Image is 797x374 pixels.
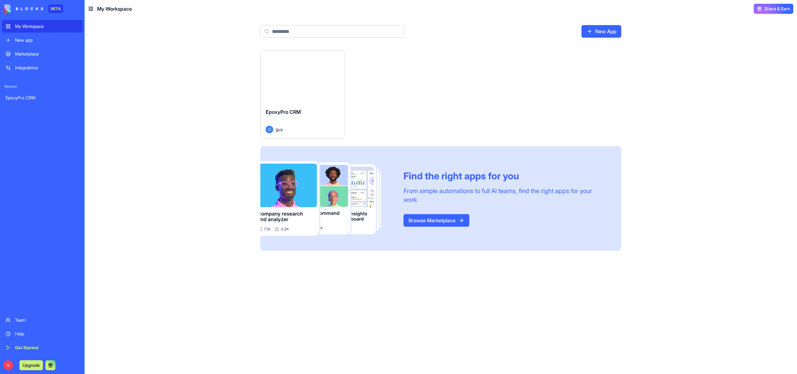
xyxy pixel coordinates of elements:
[764,6,790,12] span: Share & Earn
[2,84,83,89] span: Recent
[2,20,83,33] a: My Workspace
[581,25,621,38] a: New App
[15,317,79,323] div: Team
[260,50,345,139] a: EpoxyPro CRMGguy
[15,51,79,57] div: Marketplace
[404,187,606,204] div: From simple automations to full AI teams, find the right apps for your work
[6,95,79,101] div: EpoxyPro CRM
[4,4,63,13] a: BETA
[48,4,63,13] div: BETA
[266,126,273,133] span: G
[15,65,79,71] div: Integrations
[4,4,43,13] img: logo
[404,170,606,182] div: Find the right apps for you
[2,34,83,46] a: New app
[276,126,283,133] span: guy
[2,314,83,326] a: Team
[2,328,83,340] a: Help
[15,345,79,351] div: Get Started
[404,214,469,227] a: Browse Marketplace
[2,341,83,354] a: Get Started
[19,362,43,368] a: Upgrade
[15,37,79,43] div: New app
[2,48,83,60] a: Marketplace
[97,5,132,13] span: My Workspace
[260,161,393,236] img: Frame_181_egmpey.png
[15,23,79,29] div: My Workspace
[19,360,43,370] button: Upgrade
[3,360,13,370] span: G
[266,109,301,115] span: EpoxyPro CRM
[2,61,83,74] a: Integrations
[2,92,83,104] a: EpoxyPro CRM
[754,4,793,14] button: Share & Earn
[15,331,79,337] div: Help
